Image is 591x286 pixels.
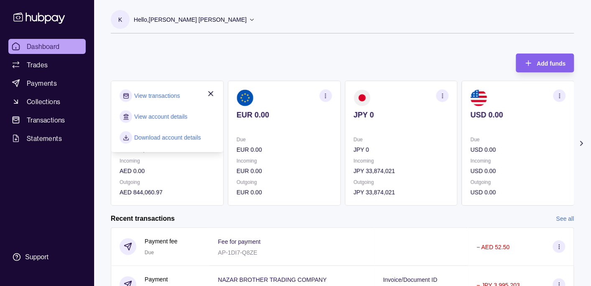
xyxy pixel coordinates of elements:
a: Transactions [8,112,86,128]
p: USD 0.00 [471,145,566,154]
p: AED 0.00 [120,166,215,176]
p: EUR 0.00 [237,145,332,154]
p: Incoming [354,156,449,166]
a: Statements [8,131,86,146]
span: Add funds [537,60,566,67]
p: K [118,15,122,24]
button: Add funds [516,54,574,72]
p: Hello, [PERSON_NAME] [PERSON_NAME] [134,15,247,24]
p: AED 844,060.97 [120,188,215,197]
a: Trades [8,57,86,72]
a: See all [556,214,574,223]
a: Support [8,248,86,266]
p: − AED 52.50 [477,244,510,250]
p: AP-1DI7-Q8ZE [218,249,257,256]
p: EUR 0.00 [237,166,332,176]
p: Fee for payment [218,238,261,245]
p: JPY 0 [354,110,449,120]
p: Incoming [471,156,566,166]
h2: Recent transactions [111,214,175,223]
p: Invoice/Document ID [383,276,437,283]
a: View transactions [134,91,180,100]
span: Collections [27,97,60,107]
p: Outgoing [120,178,215,187]
span: Dashboard [27,41,60,51]
p: Due [354,135,449,144]
p: Due [237,135,332,144]
p: Outgoing [471,178,566,187]
p: Due [471,135,566,144]
a: Payments [8,76,86,91]
p: Incoming [120,156,215,166]
p: EUR 0.00 [237,110,332,120]
img: us [471,89,487,106]
p: JPY 0 [354,145,449,154]
p: NAZAR BROTHER TRADING COMPANY [218,276,327,283]
p: Payment [145,275,168,284]
img: jp [354,89,371,106]
span: Due [145,250,154,255]
p: Payment fee [145,237,178,246]
a: Collections [8,94,86,109]
p: USD 0.00 [471,166,566,176]
p: Outgoing [237,178,332,187]
p: EUR 0.00 [237,188,332,197]
a: Dashboard [8,39,86,54]
p: USD 0.00 [471,110,566,120]
p: JPY 33,874,021 [354,166,449,176]
span: Transactions [27,115,65,125]
p: USD 0.00 [471,188,566,197]
a: View account details [134,112,187,121]
span: Trades [27,60,48,70]
span: Statements [27,133,62,143]
p: JPY 33,874,021 [354,188,449,197]
p: Incoming [237,156,332,166]
span: Payments [27,78,57,88]
img: eu [237,89,253,106]
a: Download account details [134,133,201,142]
div: Support [25,253,49,262]
p: Outgoing [354,178,449,187]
